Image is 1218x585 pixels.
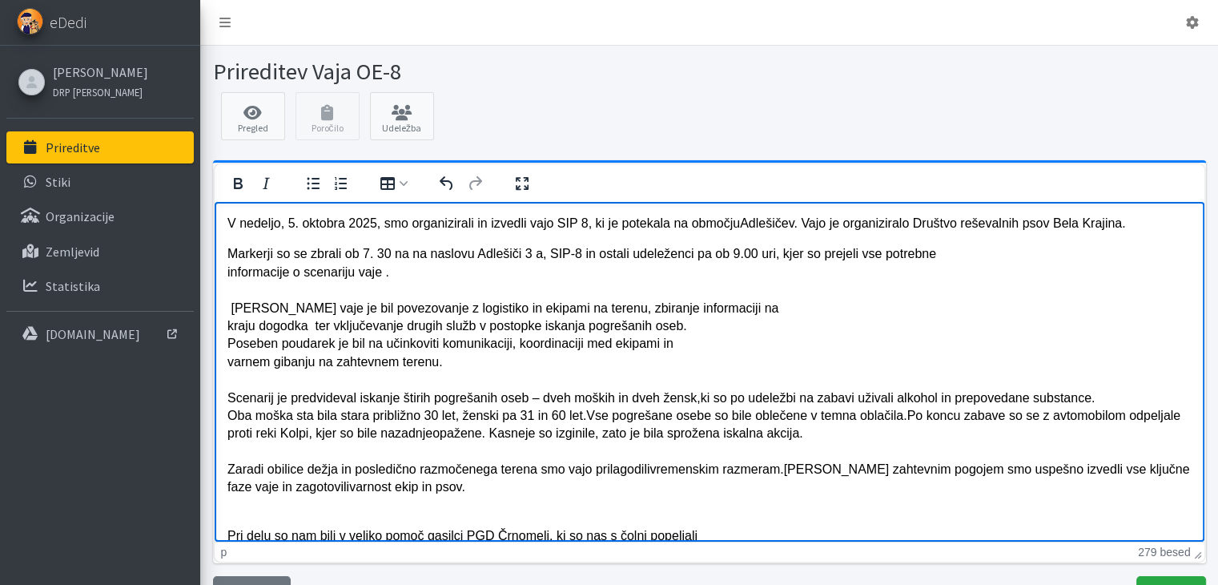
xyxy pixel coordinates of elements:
[46,139,100,155] p: Prireditve
[6,318,194,350] a: [DOMAIN_NAME]
[1138,546,1190,559] button: 279 besed
[6,270,194,302] a: Statistika
[224,172,251,195] button: Krepko
[53,82,148,101] a: DRP [PERSON_NAME]
[46,278,100,294] p: Statistika
[53,63,148,82] a: [PERSON_NAME]
[46,244,99,260] p: Zemljevid
[46,326,140,342] p: [DOMAIN_NAME]
[46,208,115,224] p: Organizacije
[50,10,86,34] span: eDedi
[13,43,977,313] p: Markerji so se zbrali ob 7. 30 na na naslovu Adlešiči 3 a, SIP-8 in ostali udeleženci pa ob 9.00 ...
[13,325,977,559] p: Pri delu so nam bili v veliko pomoč gasilci PGD Črnomelj, ki so nas s čolni popeljali po reki Kol...
[1194,545,1202,559] div: Press the Up and Down arrow keys to resize the editor.
[6,131,194,163] a: Prireditve
[6,166,194,198] a: Stiki
[461,172,488,195] button: Ponovno uveljavi
[17,8,43,34] img: eDedi
[299,172,327,195] button: Označen seznam
[6,200,194,232] a: Organizacije
[13,13,977,559] body: Rich Text Area
[252,172,279,195] button: Poševno
[53,86,143,99] small: DRP [PERSON_NAME]
[213,58,704,86] h1: Prireditev Vaja OE-8
[221,546,227,559] div: p
[509,172,536,195] button: Čez cel zaslon
[6,236,194,268] a: Zemljevid
[221,92,285,140] a: Pregled
[328,172,355,195] button: Oštevilčen seznam
[46,174,70,190] p: Stiki
[13,13,977,30] p: V nedeljo, 5. oktobra 2025, smo organizirali in izvedli vajo SIP 8, ki je potekala na območju Adl...
[433,172,460,195] button: Razveljavi
[375,172,413,195] button: Tabela
[370,92,434,140] a: Udeležba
